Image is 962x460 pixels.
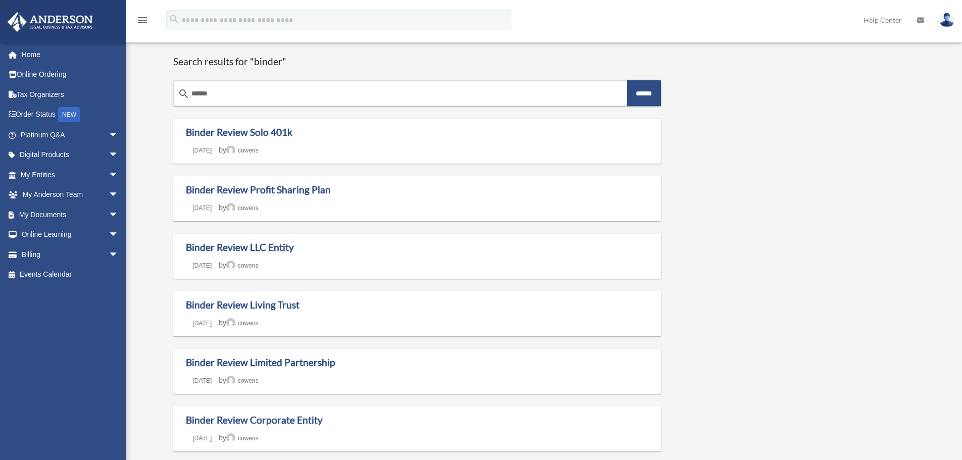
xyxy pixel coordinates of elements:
a: Binder Review Living Trust [186,299,299,311]
a: cowens [226,205,259,212]
a: [DATE] [186,147,219,154]
a: My Anderson Teamarrow_drop_down [7,185,134,205]
span: by [219,261,258,269]
a: cowens [226,320,259,327]
a: Platinum Q&Aarrow_drop_down [7,125,134,145]
a: Tax Organizers [7,84,134,105]
img: User Pic [939,13,954,27]
span: arrow_drop_down [109,205,129,225]
span: arrow_drop_down [109,185,129,206]
span: arrow_drop_down [109,165,129,185]
span: arrow_drop_down [109,225,129,245]
span: by [219,376,258,384]
a: Home [7,44,129,65]
i: search [169,14,180,25]
a: [DATE] [186,377,219,384]
a: cowens [226,377,259,384]
a: My Entitiesarrow_drop_down [7,165,134,185]
a: menu [136,18,148,26]
span: arrow_drop_down [109,125,129,145]
span: arrow_drop_down [109,145,129,166]
a: Binder Review Profit Sharing Plan [186,184,331,195]
a: cowens [226,435,259,442]
span: by [219,146,258,154]
a: Digital Productsarrow_drop_down [7,145,134,165]
a: Events Calendar [7,265,134,285]
span: by [219,319,258,327]
img: Anderson Advisors Platinum Portal [5,12,96,32]
span: arrow_drop_down [109,244,129,265]
a: Online Learningarrow_drop_down [7,225,134,245]
a: [DATE] [186,435,219,442]
div: NEW [58,107,80,122]
a: [DATE] [186,262,219,269]
a: Binder Review Corporate Entity [186,414,323,426]
i: menu [136,14,148,26]
a: Online Ordering [7,65,134,85]
span: by [219,434,258,442]
a: cowens [226,262,259,269]
a: My Documentsarrow_drop_down [7,205,134,225]
h1: Search results for "binder" [173,56,662,68]
a: Order StatusNEW [7,105,134,125]
a: cowens [226,147,259,154]
a: Binder Review LLC Entity [186,241,294,253]
a: Binder Review Solo 401k [186,126,292,138]
a: [DATE] [186,320,219,327]
a: Billingarrow_drop_down [7,244,134,265]
i: search [178,88,190,100]
span: by [219,203,258,212]
a: [DATE] [186,205,219,212]
a: Binder Review Limited Partnership [186,356,335,368]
